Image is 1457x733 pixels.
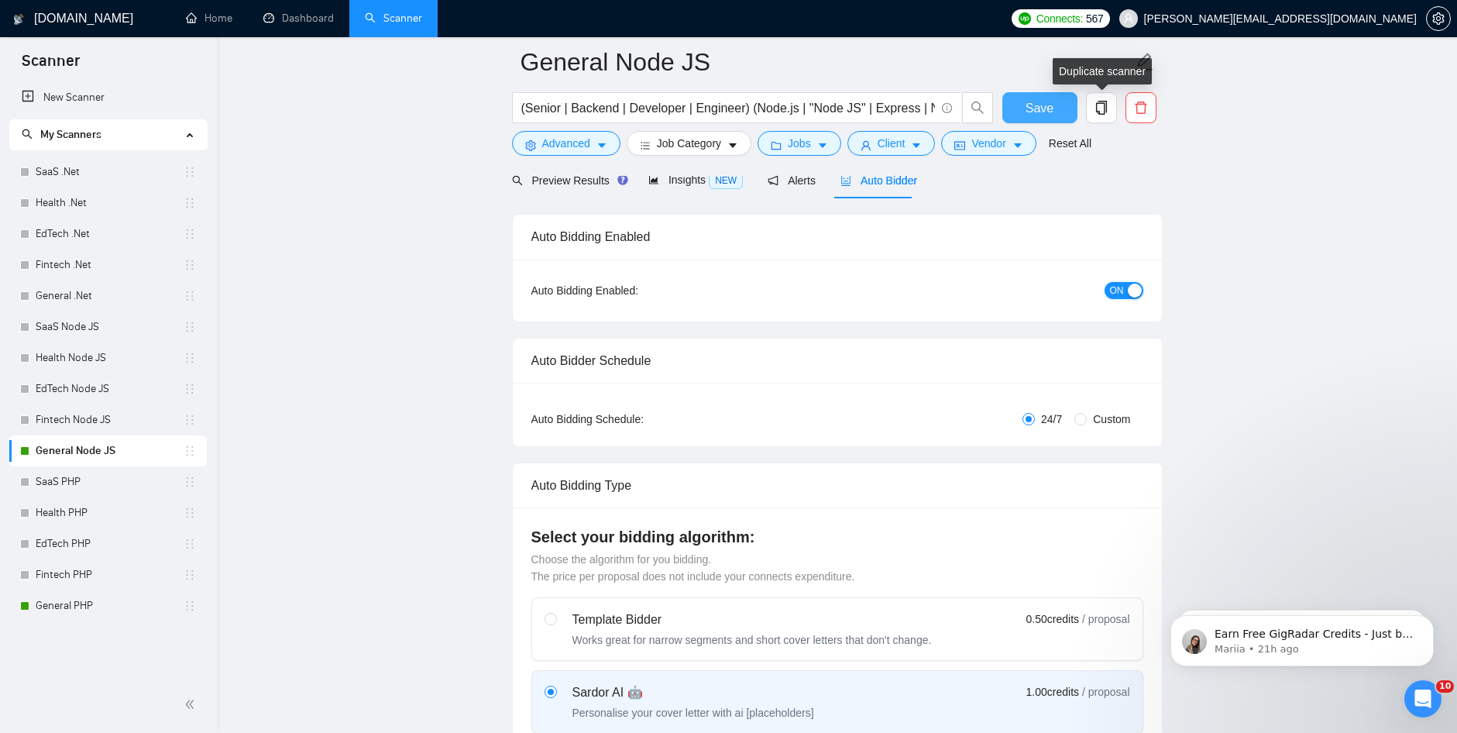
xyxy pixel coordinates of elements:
span: / proposal [1082,611,1129,627]
span: caret-down [817,139,828,151]
span: 24/7 [1035,411,1068,428]
button: folderJobscaret-down [758,131,841,156]
span: Job Category [657,135,721,152]
span: holder [184,228,196,240]
input: Search Freelance Jobs... [521,98,935,118]
li: EdTech PHP [9,528,207,559]
div: Duplicate scanner [1053,58,1152,84]
span: Custom [1087,411,1136,428]
span: Insights [648,174,743,186]
a: General PHP [36,590,184,621]
li: SaaS .Net [9,157,207,188]
a: SaaS PHP [36,466,184,497]
div: Sardor AI 🤖 [572,683,814,702]
div: Auto Bidding Type [531,463,1143,508]
button: copy [1086,92,1117,123]
button: setting [1426,6,1451,31]
iframe: Intercom notifications message [1147,583,1457,691]
span: holder [184,569,196,581]
span: holder [184,476,196,488]
li: Health PHP [9,497,207,528]
span: holder [184,383,196,395]
button: Save [1002,92,1077,123]
span: search [963,101,992,115]
div: Auto Bidding Schedule: [531,411,735,428]
span: double-left [184,697,200,712]
span: holder [184,352,196,364]
div: Auto Bidding Enabled: [531,282,735,299]
button: settingAdvancedcaret-down [512,131,620,156]
a: General Node JS [36,435,184,466]
span: setting [525,139,536,151]
a: EdTech .Net [36,219,184,249]
div: Tooltip anchor [616,173,630,187]
li: New Scanner [9,82,207,113]
a: Reset All [1049,135,1091,152]
a: homeHome [186,12,232,25]
span: / proposal [1082,684,1129,700]
a: Health .Net [36,188,184,219]
button: barsJob Categorycaret-down [627,131,751,156]
span: folder [771,139,782,151]
li: General Node JS [9,435,207,466]
li: Health Node JS [9,342,207,373]
div: Works great for narrow segments and short cover letters that don't change. [572,632,932,648]
span: Choose the algorithm for you bidding. The price per proposal does not include your connects expen... [531,553,855,583]
li: SaaS Node JS [9,311,207,342]
span: search [512,175,523,186]
a: New Scanner [22,82,194,113]
h4: Select your bidding algorithm: [531,526,1143,548]
span: ON [1110,282,1124,299]
span: idcard [954,139,965,151]
a: General .Net [36,280,184,311]
span: info-circle [942,103,952,113]
li: Fintech Node JS [9,404,207,435]
span: Client [878,135,905,152]
span: notification [768,175,778,186]
span: holder [184,507,196,519]
li: General PHP [9,590,207,621]
span: edit [1134,52,1154,72]
a: setting [1426,12,1451,25]
span: holder [184,166,196,178]
li: SaaS PHP [9,466,207,497]
a: Health PHP [36,497,184,528]
a: Fintech .Net [36,249,184,280]
button: search [962,92,993,123]
span: delete [1126,101,1156,115]
button: userClientcaret-down [847,131,936,156]
span: Vendor [971,135,1005,152]
span: holder [184,414,196,426]
span: Save [1026,98,1053,118]
span: user [1123,13,1134,24]
span: area-chart [648,174,659,185]
li: EdTech .Net [9,219,207,249]
span: caret-down [1012,139,1023,151]
span: Jobs [788,135,811,152]
a: Health Node JS [36,342,184,373]
span: 1.00 credits [1026,683,1079,700]
a: Fintech PHP [36,559,184,590]
span: Auto Bidder [840,174,917,187]
span: search [22,129,33,139]
div: Personalise your cover letter with ai [placeholders] [572,705,814,721]
span: Advanced [542,135,590,152]
span: Preview Results [512,174,624,187]
li: General .Net [9,280,207,311]
span: holder [184,197,196,209]
a: SaaS .Net [36,157,184,188]
span: holder [184,290,196,302]
span: 10 [1436,680,1454,693]
span: caret-down [596,139,607,151]
span: caret-down [911,139,922,151]
img: logo [13,7,24,32]
span: Connects: [1036,10,1083,27]
li: Health .Net [9,188,207,219]
img: upwork-logo.png [1019,12,1031,25]
a: EdTech Node JS [36,373,184,404]
button: delete [1125,92,1156,123]
span: NEW [709,172,743,189]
